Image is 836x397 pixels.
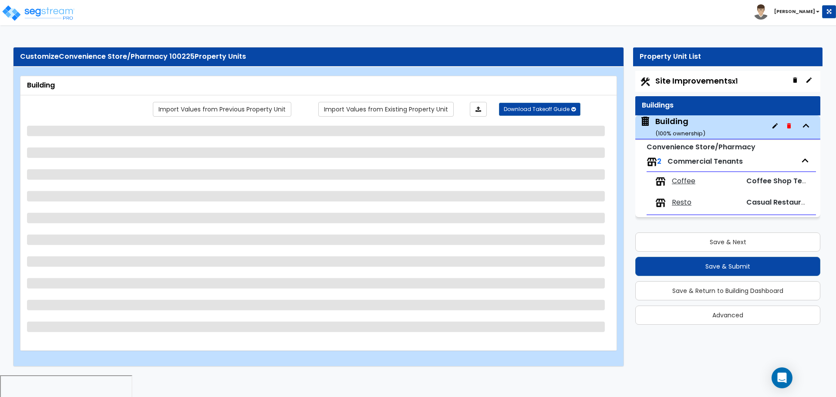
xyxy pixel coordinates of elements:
[635,257,820,276] button: Save & Submit
[499,103,580,116] button: Download Takeoff Guide
[657,156,661,166] span: 2
[504,105,570,113] span: Download Takeoff Guide
[655,198,666,208] img: tenants.png
[732,77,738,86] small: x1
[655,75,738,86] span: Site Improvements
[640,52,816,62] div: Property Unit List
[753,4,769,20] img: avatar.png
[642,101,814,111] div: Buildings
[20,52,617,62] div: Customize Property Units
[635,232,820,252] button: Save & Next
[640,116,705,138] span: Building
[470,102,487,117] a: Import the dynamic attributes value through Excel sheet
[27,81,610,91] div: Building
[59,51,195,61] span: Convenience Store/Pharmacy 100225
[667,156,743,166] span: Commercial Tenants
[635,281,820,300] button: Save & Return to Building Dashboard
[655,176,666,187] img: tenants.png
[647,142,755,152] small: Convenience Store/Pharmacy
[672,176,695,186] span: Coffee
[655,116,705,138] div: Building
[635,306,820,325] button: Advanced
[672,198,691,208] span: Resto
[1,4,75,22] img: logo_pro_r.png
[772,367,792,388] div: Open Intercom Messenger
[746,176,819,186] span: Coffee Shop Tenant
[647,157,657,167] img: tenants.png
[318,102,454,117] a: Import the dynamic attribute values from existing properties.
[655,129,705,138] small: ( 100 % ownership)
[153,102,291,117] a: Import the dynamic attribute values from previous properties.
[640,76,651,87] img: Construction.png
[774,8,815,15] b: [PERSON_NAME]
[640,116,651,127] img: building.svg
